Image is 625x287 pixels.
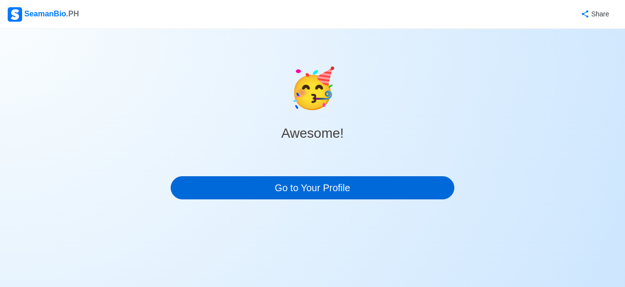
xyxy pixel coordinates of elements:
[66,10,79,18] span: .PH
[171,176,454,199] a: Go to Your Profile
[281,125,344,142] h3: Awesome!
[8,7,79,22] div: SeamanBio
[8,7,22,22] img: Logo
[571,5,617,24] button: Share
[288,60,337,117] span: celebrate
